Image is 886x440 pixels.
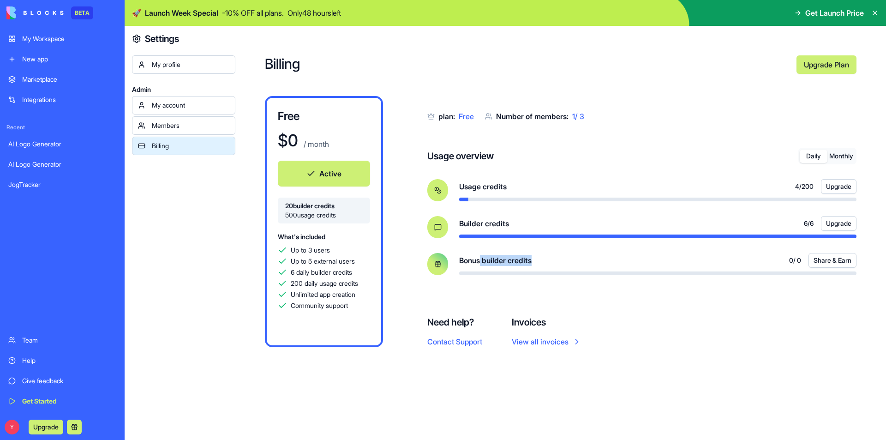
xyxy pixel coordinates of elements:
[3,351,122,370] a: Help
[3,372,122,390] a: Give feedback
[3,135,122,153] a: AI Logo Generator
[804,219,814,228] span: 6 / 6
[8,180,116,189] div: JogTracker
[427,336,482,347] button: Contact Support
[789,256,801,265] span: 0 / 0
[796,55,856,74] a: Upgrade Plan
[29,422,63,431] a: Upgrade
[291,301,348,310] span: Community support
[22,75,116,84] div: Marketplace
[291,279,358,288] span: 200 daily usage credits
[71,6,93,19] div: BETA
[22,356,116,365] div: Help
[132,7,141,18] span: 🚀
[459,112,474,121] span: Free
[22,376,116,386] div: Give feedback
[3,175,122,194] a: JogTracker
[459,255,532,266] span: Bonus builder credits
[132,85,235,94] span: Admin
[5,420,19,434] span: Y
[285,201,363,211] span: 20 builder credits
[805,7,864,18] span: Get Launch Price
[278,131,298,150] h1: $ 0
[291,290,355,299] span: Unlimited app creation
[132,116,235,135] a: Members
[222,7,284,18] p: - 10 % OFF all plans.
[29,420,63,434] button: Upgrade
[3,50,122,68] a: New app
[572,112,584,121] span: 1 / 3
[145,32,179,45] h4: Settings
[3,155,122,174] a: AI Logo Generator
[3,124,122,131] span: Recent
[287,7,341,18] p: Only 48 hours left
[22,397,116,406] div: Get Started
[152,121,229,130] div: Members
[265,55,789,74] h2: Billing
[22,336,116,345] div: Team
[827,150,855,163] button: Monthly
[808,253,856,268] button: Share & Earn
[496,112,569,121] span: Number of members:
[278,161,370,187] button: Active
[132,55,235,74] a: My profile
[3,392,122,410] a: Get Started
[512,336,581,347] a: View all invoices
[8,139,116,149] div: AI Logo Generator
[3,70,122,89] a: Marketplace
[795,182,814,191] span: 4 / 200
[459,181,507,192] span: Usage credits
[278,233,325,241] span: What's included
[821,216,856,231] button: Upgrade
[3,90,122,109] a: Integrations
[427,316,482,329] h4: Need help?
[278,109,370,124] h3: Free
[302,139,329,150] p: / month
[438,112,455,121] span: plan:
[291,268,352,277] span: 6 daily builder credits
[285,211,363,220] span: 500 usage credits
[800,150,827,163] button: Daily
[3,331,122,350] a: Team
[145,7,218,18] span: Launch Week Special
[132,137,235,155] a: Billing
[427,150,494,163] h4: Usage overview
[3,30,122,48] a: My Workspace
[152,101,229,110] div: My account
[152,141,229,151] div: Billing
[22,54,116,64] div: New app
[291,246,330,255] span: Up to 3 users
[512,316,581,329] h4: Invoices
[821,179,856,194] button: Upgrade
[6,6,64,19] img: logo
[152,60,229,69] div: My profile
[6,6,93,19] a: BETA
[265,96,383,347] a: Free$0 / monthActive20builder credits500usage creditsWhat's includedUp to 3 usersUp to 5 external...
[291,257,355,266] span: Up to 5 external users
[22,95,116,104] div: Integrations
[22,34,116,43] div: My Workspace
[459,218,509,229] span: Builder credits
[132,96,235,115] a: My account
[8,160,116,169] div: AI Logo Generator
